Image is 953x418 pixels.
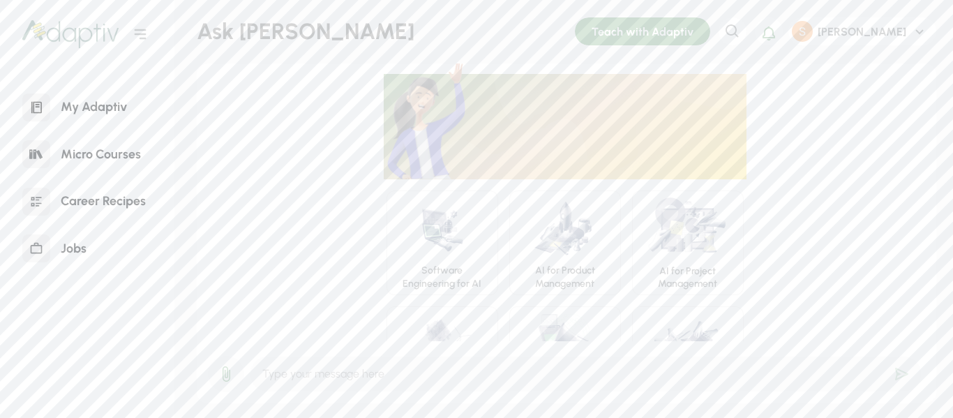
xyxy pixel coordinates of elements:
[645,195,730,260] img: AI for Project Management
[384,57,468,179] img: Ada
[50,140,151,170] div: Micro Courses
[50,186,156,216] div: Career Recipes
[50,234,97,264] div: Jobs
[400,318,485,382] img: AI for Sustainability
[813,24,911,39] div: [PERSON_NAME]
[410,195,474,259] img: Software Engineering for AI
[575,17,710,45] div: Teach with Adaptiv
[644,265,732,291] div: AI for Project Management
[645,318,730,382] img: AI for UI/UX Design
[50,92,137,122] div: My Adaptiv
[22,20,119,48] img: logo.872b5aafeb8bf5856602.png
[197,17,575,47] div: Ask [PERSON_NAME]
[521,264,609,290] div: AI for Product Management
[792,21,813,42] img: ACg8ocL4ICGBX9oCWwngIbLccsxMR-MW1XTErT-o7c0vGlHWWpa5KA=s96-c
[398,264,486,290] div: Software Engineering for AI
[533,311,596,375] img: AI for Content & Marketing
[250,356,922,392] input: Type your message here
[533,195,597,259] img: AI for Product Management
